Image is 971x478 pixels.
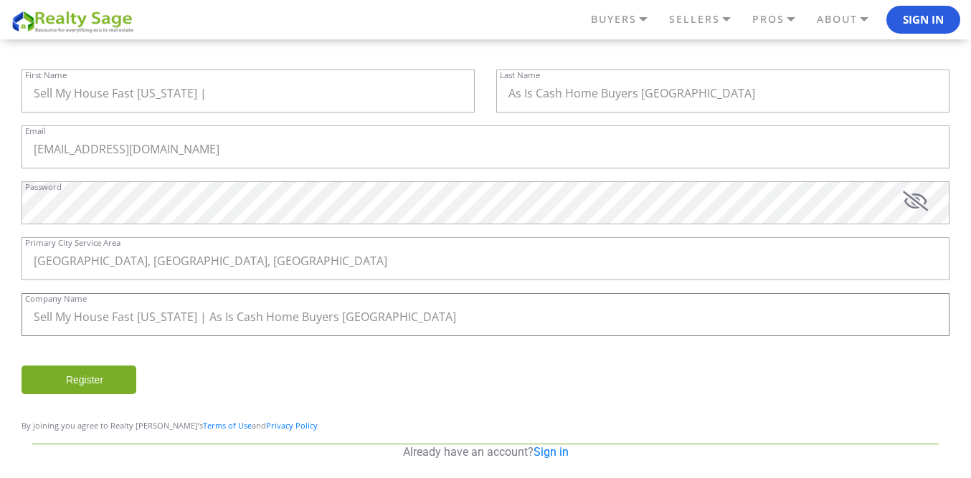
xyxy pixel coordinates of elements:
[886,6,960,34] button: Sign In
[32,444,939,460] p: Already have an account?
[22,365,136,394] input: Register
[266,420,318,431] a: Privacy Policy
[534,445,569,459] a: Sign in
[25,295,87,302] label: Company Name
[666,7,749,32] a: SELLERS
[203,420,252,431] a: Terms of Use
[813,7,886,32] a: ABOUT
[587,7,666,32] a: BUYERS
[500,71,540,79] label: Last Name
[25,71,67,79] label: First Name
[749,7,813,32] a: PROS
[22,420,318,431] span: By joining you agree to Realty [PERSON_NAME]’s and
[25,127,46,135] label: Email
[11,9,140,34] img: REALTY SAGE
[25,239,120,247] label: Primary City Service Area
[25,183,62,191] label: Password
